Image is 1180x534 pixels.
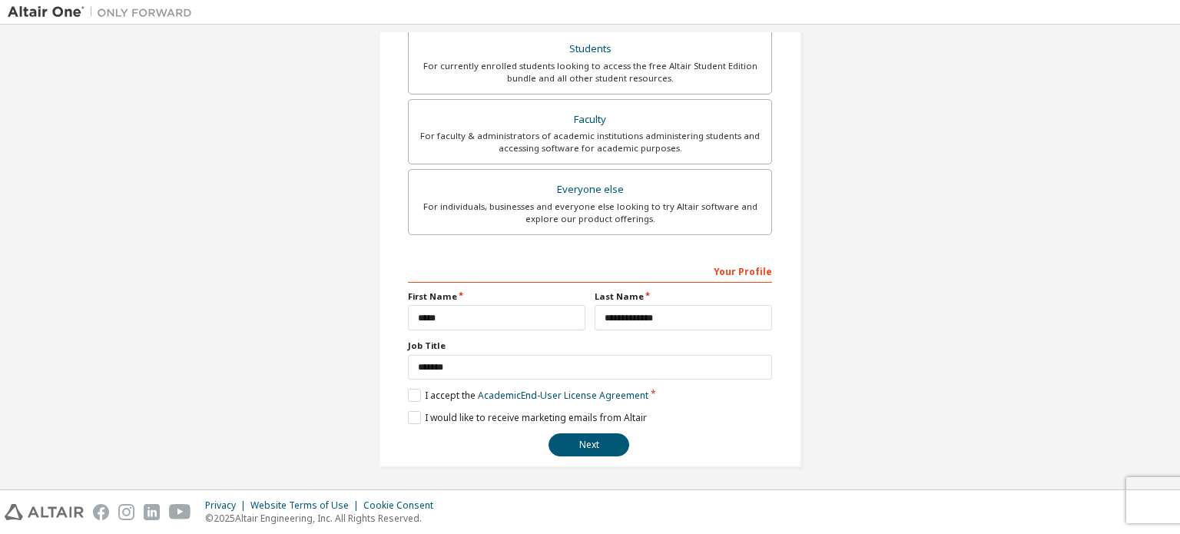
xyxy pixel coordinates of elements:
[144,504,160,520] img: linkedin.svg
[169,504,191,520] img: youtube.svg
[418,38,762,60] div: Students
[408,411,647,424] label: I would like to receive marketing emails from Altair
[408,389,648,402] label: I accept the
[418,60,762,85] div: For currently enrolled students looking to access the free Altair Student Edition bundle and all ...
[418,109,762,131] div: Faculty
[5,504,84,520] img: altair_logo.svg
[93,504,109,520] img: facebook.svg
[408,340,772,352] label: Job Title
[549,433,629,456] button: Next
[595,290,772,303] label: Last Name
[205,499,250,512] div: Privacy
[418,130,762,154] div: For faculty & administrators of academic institutions administering students and accessing softwa...
[205,512,442,525] p: © 2025 Altair Engineering, Inc. All Rights Reserved.
[408,290,585,303] label: First Name
[118,504,134,520] img: instagram.svg
[250,499,363,512] div: Website Terms of Use
[418,179,762,201] div: Everyone else
[8,5,200,20] img: Altair One
[363,499,442,512] div: Cookie Consent
[408,258,772,283] div: Your Profile
[418,201,762,225] div: For individuals, businesses and everyone else looking to try Altair software and explore our prod...
[478,389,648,402] a: Academic End-User License Agreement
